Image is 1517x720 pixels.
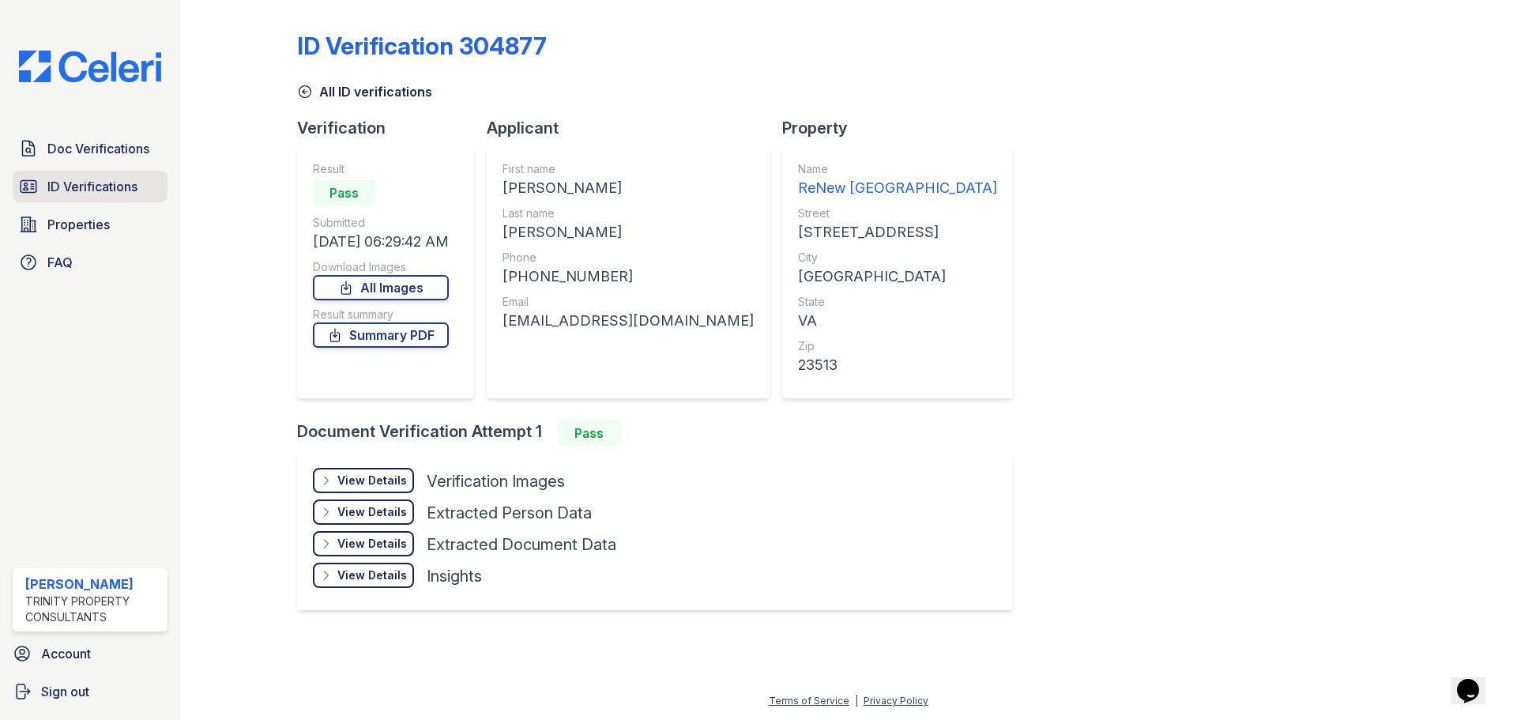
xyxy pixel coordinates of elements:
div: Last name [503,205,754,221]
span: Doc Verifications [47,139,149,158]
div: View Details [337,567,407,583]
div: Phone [503,250,754,266]
div: [DATE] 06:29:42 AM [313,231,449,253]
span: Properties [47,215,110,234]
div: First name [503,161,754,177]
a: Privacy Policy [864,695,928,707]
a: Account [6,638,174,669]
div: View Details [337,536,407,552]
div: Result summary [313,307,449,322]
a: Name ReNew [GEOGRAPHIC_DATA] [798,161,997,199]
div: 23513 [798,354,997,376]
a: ID Verifications [13,171,168,202]
div: [PERSON_NAME] [25,575,161,594]
div: Email [503,294,754,310]
div: VA [798,310,997,332]
span: ID Verifications [47,177,137,196]
div: City [798,250,997,266]
div: Insights [427,565,482,587]
div: Pass [313,180,376,205]
div: Verification [297,117,487,139]
a: Terms of Service [769,695,849,707]
div: [PERSON_NAME] [503,221,754,243]
div: Verification Images [427,470,565,492]
div: Extracted Person Data [427,502,592,524]
div: Pass [558,420,621,446]
div: ReNew [GEOGRAPHIC_DATA] [798,177,997,199]
div: | [855,695,858,707]
div: Document Verification Attempt 1 [297,420,1026,446]
span: FAQ [47,253,73,272]
div: [PHONE_NUMBER] [503,266,754,288]
div: Street [798,205,997,221]
div: [PERSON_NAME] [503,177,754,199]
div: Zip [798,338,997,354]
div: Extracted Document Data [427,533,616,556]
div: Submitted [313,215,449,231]
div: Result [313,161,449,177]
span: Sign out [41,682,89,701]
a: Doc Verifications [13,133,168,164]
div: State [798,294,997,310]
a: FAQ [13,247,168,278]
a: All Images [313,275,449,300]
div: [GEOGRAPHIC_DATA] [798,266,997,288]
span: Account [41,644,91,663]
div: Applicant [487,117,782,139]
div: ID Verification 304877 [297,32,547,60]
div: Name [798,161,997,177]
div: [EMAIL_ADDRESS][DOMAIN_NAME] [503,310,754,332]
div: View Details [337,504,407,520]
a: Properties [13,209,168,240]
div: Trinity Property Consultants [25,594,161,625]
a: Summary PDF [313,322,449,348]
iframe: chat widget [1451,657,1501,704]
a: Sign out [6,676,174,707]
div: Download Images [313,259,449,275]
div: View Details [337,473,407,488]
img: CE_Logo_Blue-a8612792a0a2168367f1c8372b55b34899dd931a85d93a1a3d3e32e68fde9ad4.png [6,51,174,82]
a: All ID verifications [297,82,432,101]
div: Property [782,117,1026,139]
div: [STREET_ADDRESS] [798,221,997,243]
